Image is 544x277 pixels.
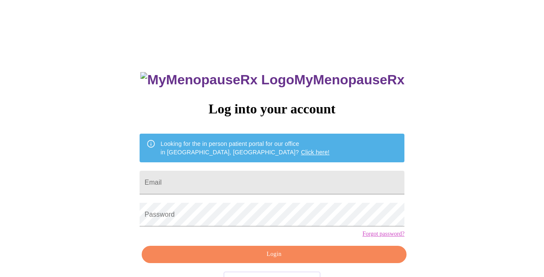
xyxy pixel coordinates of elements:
a: Click here! [301,149,330,156]
button: Login [142,246,407,263]
div: Looking for the in person patient portal for our office in [GEOGRAPHIC_DATA], [GEOGRAPHIC_DATA]? [161,136,330,160]
span: Login [151,249,397,260]
h3: MyMenopauseRx [140,72,404,88]
a: Forgot password? [362,231,404,237]
h3: Log into your account [140,101,404,117]
img: MyMenopauseRx Logo [140,72,294,88]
